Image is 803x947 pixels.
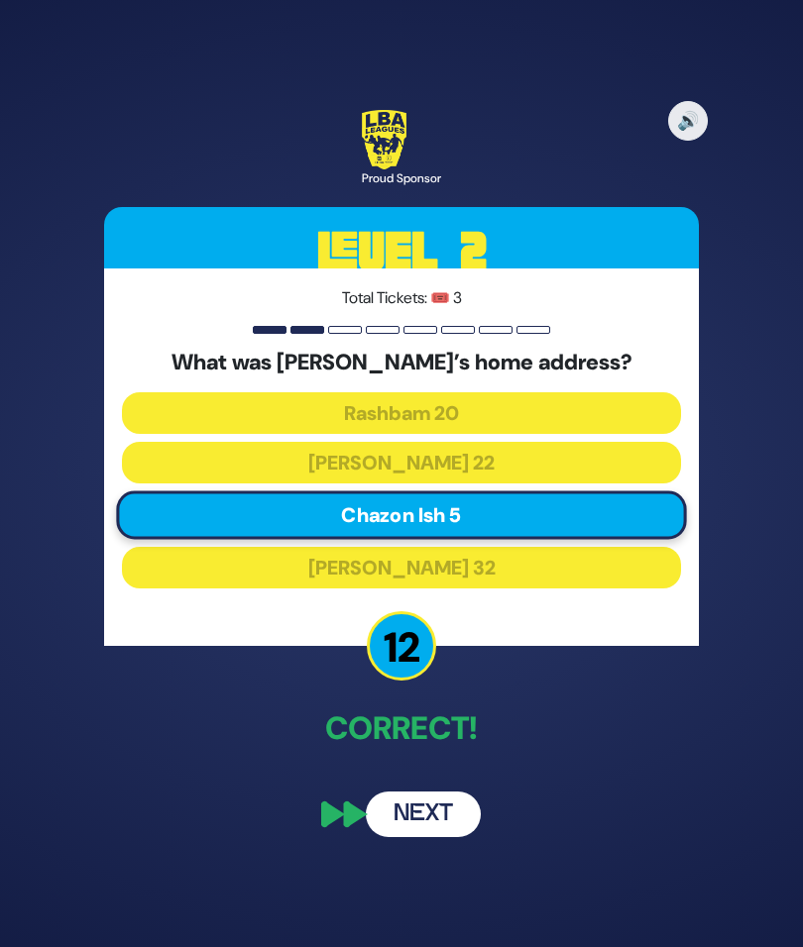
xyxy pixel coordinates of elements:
[366,791,481,837] button: Next
[367,611,436,681] p: 12
[116,490,686,539] button: Chazon Ish 5
[668,101,708,141] button: 🔊
[122,350,681,375] h5: What was [PERSON_NAME]’s home address?
[122,392,681,434] button: Rashbam 20
[362,110,406,169] img: LBA
[122,442,681,483] button: [PERSON_NAME] 22
[122,547,681,588] button: [PERSON_NAME] 32
[122,286,681,310] p: Total Tickets: 🎟️ 3
[362,169,441,187] div: Proud Sponsor
[104,704,699,752] p: Correct!
[104,207,699,296] h3: Level 2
